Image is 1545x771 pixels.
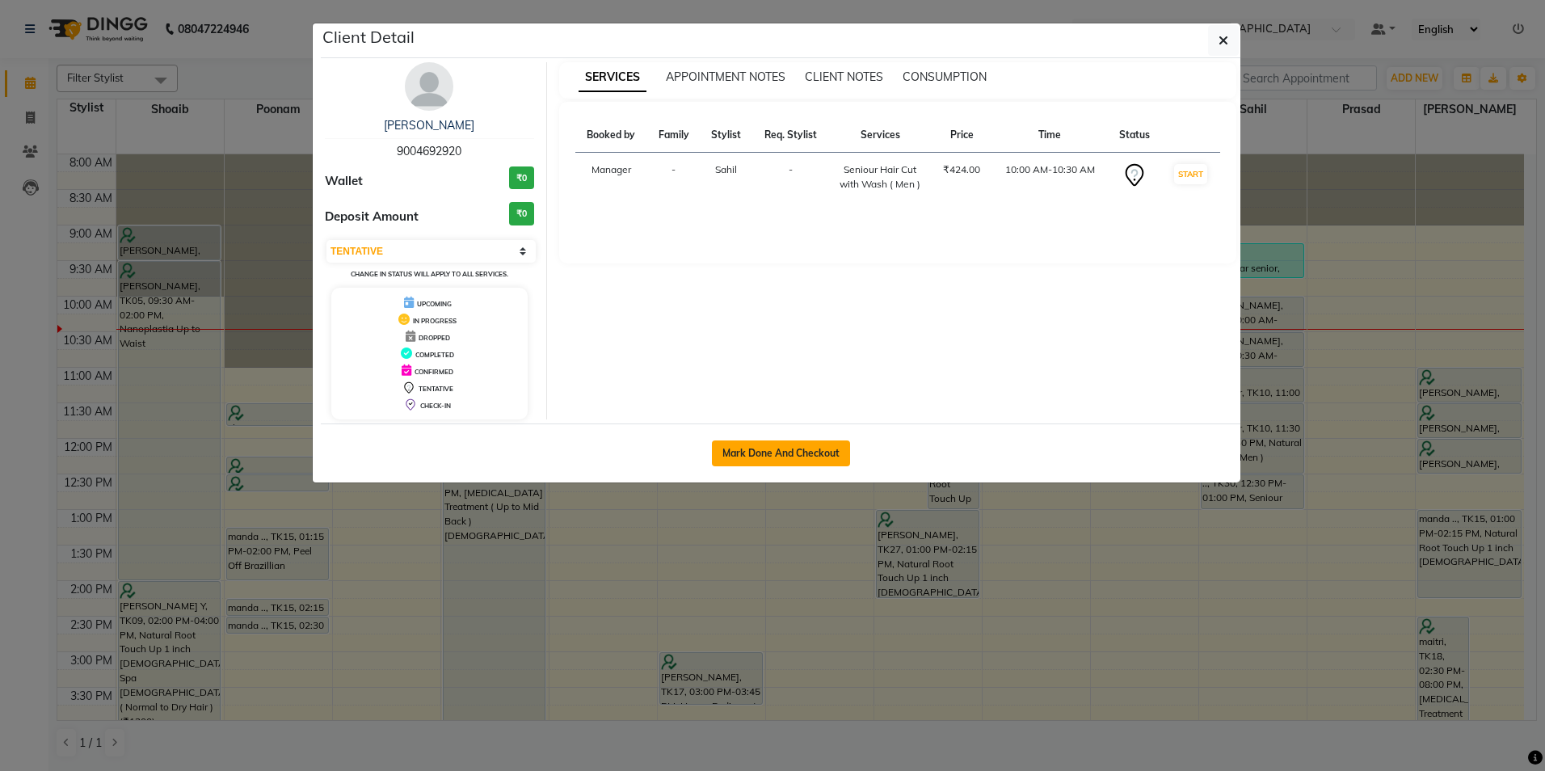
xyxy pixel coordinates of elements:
[647,153,701,202] td: -
[575,153,647,202] td: Manager
[712,440,850,466] button: Mark Done And Checkout
[992,153,1108,202] td: 10:00 AM-10:30 AM
[579,63,646,92] span: SERVICES
[829,118,932,153] th: Services
[413,317,457,325] span: IN PROGRESS
[419,385,453,393] span: TENTATIVE
[325,208,419,226] span: Deposit Amount
[992,118,1108,153] th: Time
[752,118,829,153] th: Req. Stylist
[701,118,753,153] th: Stylist
[575,118,647,153] th: Booked by
[509,166,534,190] h3: ₹0
[932,118,991,153] th: Price
[839,162,922,192] div: Seniour Hair Cut with Wash ( Men )
[647,118,701,153] th: Family
[384,118,474,133] a: [PERSON_NAME]
[1108,118,1161,153] th: Status
[903,70,987,84] span: CONSUMPTION
[666,70,785,84] span: APPOINTMENT NOTES
[941,162,982,177] div: ₹424.00
[805,70,883,84] span: CLIENT NOTES
[715,163,737,175] span: Sahil
[405,62,453,111] img: avatar
[415,368,453,376] span: CONFIRMED
[420,402,451,410] span: CHECK-IN
[752,153,829,202] td: -
[325,172,363,191] span: Wallet
[419,334,450,342] span: DROPPED
[351,270,508,278] small: Change in status will apply to all services.
[415,351,454,359] span: COMPLETED
[417,300,452,308] span: UPCOMING
[397,144,461,158] span: 9004692920
[509,202,534,225] h3: ₹0
[1174,164,1207,184] button: START
[322,25,415,49] h5: Client Detail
